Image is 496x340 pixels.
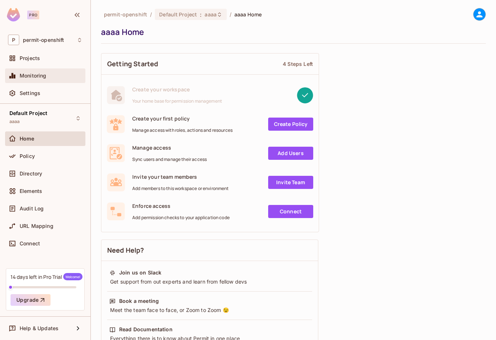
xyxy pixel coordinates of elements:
[283,60,313,67] div: 4 Steps Left
[234,11,262,18] span: aaaa Home
[132,127,233,133] span: Manage access with roles, actions and resources
[11,294,51,306] button: Upgrade
[27,11,39,19] div: Pro
[132,115,233,122] span: Create your first policy
[205,11,217,18] span: aaaa
[9,119,20,124] span: aaaa
[20,55,40,61] span: Projects
[268,176,313,189] a: Invite Team
[132,98,222,104] span: Your home base for permission management
[9,110,47,116] span: Default Project
[132,144,207,151] span: Manage access
[268,205,313,218] a: Connect
[107,246,144,255] span: Need Help?
[132,186,229,191] span: Add members to this workspace or environment
[119,269,161,276] div: Join us on Slack
[132,202,230,209] span: Enforce access
[119,297,159,305] div: Book a meeting
[20,171,42,177] span: Directory
[109,278,310,285] div: Get support from out experts and learn from fellow devs
[119,326,173,333] div: Read Documentation
[23,37,64,43] span: Workspace: permit-openshift
[101,27,482,37] div: aaaa Home
[132,86,222,93] span: Create your workspace
[20,73,47,79] span: Monitoring
[132,157,207,162] span: Sync users and manage their access
[107,59,158,68] span: Getting Started
[150,11,152,18] li: /
[7,8,20,21] img: SReyMgAAAABJRU5ErkJggg==
[20,206,44,211] span: Audit Log
[104,11,147,18] span: the active workspace
[20,223,53,229] span: URL Mapping
[20,325,59,331] span: Help & Updates
[132,173,229,180] span: Invite your team members
[159,11,197,18] span: Default Project
[268,147,313,160] a: Add Users
[11,273,82,280] div: 14 days left in Pro Trial
[268,118,313,131] a: Create Policy
[109,307,310,314] div: Meet the team face to face, or Zoom to Zoom 😉
[20,90,40,96] span: Settings
[20,153,35,159] span: Policy
[8,35,19,45] span: P
[20,188,42,194] span: Elements
[132,215,230,221] span: Add permission checks to your application code
[230,11,231,18] li: /
[20,241,40,246] span: Connect
[63,273,82,280] span: Welcome!
[20,136,35,142] span: Home
[199,12,202,17] span: :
